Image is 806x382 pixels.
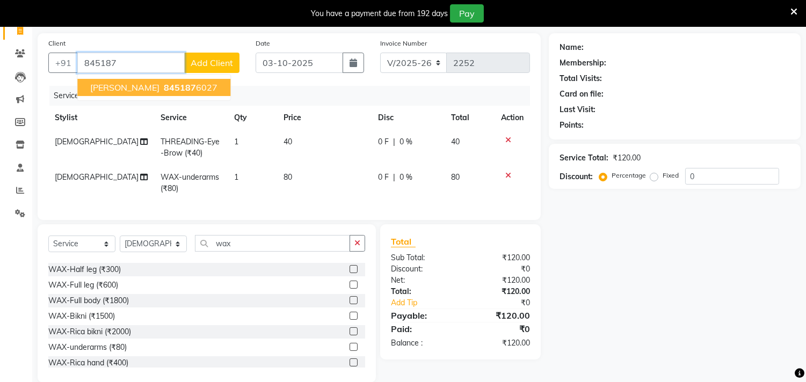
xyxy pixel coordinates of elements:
[90,82,159,93] span: [PERSON_NAME]
[161,172,219,193] span: WAX-underarms (₹80)
[612,171,646,180] label: Percentage
[55,137,139,146] span: [DEMOGRAPHIC_DATA]
[400,172,412,183] span: 0 %
[77,53,185,73] input: Search by Name/Mobile/Email/Code
[234,137,238,146] span: 1
[154,106,228,130] th: Service
[383,337,461,349] div: Balance :
[383,286,461,297] div: Total:
[162,82,217,93] ngb-highlight: 6027
[383,297,474,308] a: Add Tip
[383,322,461,335] div: Paid:
[383,252,461,263] div: Sub Total:
[560,42,584,53] div: Name:
[400,136,412,148] span: 0 %
[48,39,66,48] label: Client
[48,53,78,73] button: +91
[48,264,121,275] div: WAX-Half leg (₹300)
[48,326,131,337] div: WAX-Rica bikni (₹2000)
[378,136,389,148] span: 0 F
[613,152,641,164] div: ₹120.00
[560,57,606,69] div: Membership:
[391,236,416,247] span: Total
[393,172,395,183] span: |
[48,295,129,306] div: WAX-Full body (₹1800)
[234,172,238,182] span: 1
[228,106,277,130] th: Qty
[451,137,460,146] span: 40
[445,106,495,130] th: Total
[451,172,460,182] span: 80
[55,172,139,182] span: [DEMOGRAPHIC_DATA]
[191,57,233,68] span: Add Client
[380,39,427,48] label: Invoice Number
[461,252,539,263] div: ₹120.00
[393,136,395,148] span: |
[378,172,389,183] span: 0 F
[560,171,593,182] div: Discount:
[474,297,539,308] div: ₹0
[48,357,128,369] div: WAX-Rica hand (₹400)
[560,73,602,84] div: Total Visits:
[461,337,539,349] div: ₹120.00
[383,275,461,286] div: Net:
[495,106,530,130] th: Action
[284,137,292,146] span: 40
[284,172,292,182] span: 80
[48,311,115,322] div: WAX-Bikni (₹1500)
[560,89,604,100] div: Card on file:
[461,275,539,286] div: ₹120.00
[49,86,538,106] div: Services
[560,152,608,164] div: Service Total:
[461,286,539,297] div: ₹120.00
[161,137,220,158] span: THREADING-Eye-Brow (₹40)
[195,235,350,252] input: Search or Scan
[461,322,539,335] div: ₹0
[372,106,445,130] th: Disc
[48,106,154,130] th: Stylist
[48,280,118,291] div: WAX-Full leg (₹600)
[277,106,372,130] th: Price
[256,39,270,48] label: Date
[48,342,127,353] div: WAX-underarms (₹80)
[311,8,448,19] div: You have a payment due from 192 days
[461,263,539,275] div: ₹0
[663,171,679,180] label: Fixed
[461,309,539,322] div: ₹120.00
[184,53,239,73] button: Add Client
[164,82,196,93] span: 845187
[560,104,596,115] div: Last Visit:
[383,263,461,275] div: Discount:
[383,309,461,322] div: Payable:
[560,120,584,131] div: Points:
[450,4,484,23] button: Pay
